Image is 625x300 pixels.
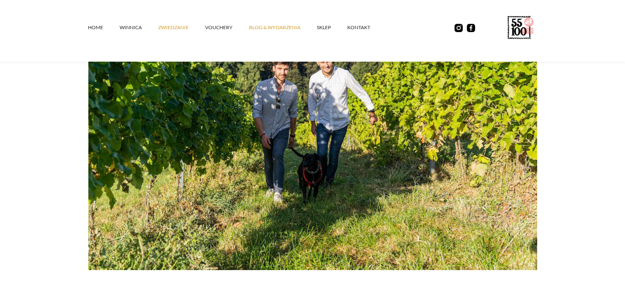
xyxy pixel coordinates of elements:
[317,15,347,40] a: SKLEP
[347,15,387,40] a: kontakt
[205,15,249,40] a: vouchery
[249,15,317,40] a: Blog & Wydarzenia
[88,15,120,40] a: Home
[120,15,158,40] a: winnica
[158,15,205,40] a: ZWIEDZANIE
